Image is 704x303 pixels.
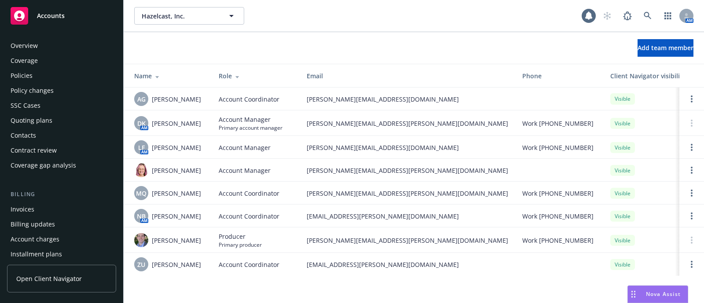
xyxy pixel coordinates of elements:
[219,166,271,175] span: Account Manager
[307,143,508,152] span: [PERSON_NAME][EMAIL_ADDRESS][DOMAIN_NAME]
[7,190,116,199] div: Billing
[152,260,201,269] span: [PERSON_NAME]
[11,143,57,157] div: Contract review
[646,290,681,298] span: Nova Assist
[522,236,594,245] span: Work [PHONE_NUMBER]
[610,188,635,199] div: Visible
[610,142,635,153] div: Visible
[7,158,116,172] a: Coverage gap analysis
[522,71,596,80] div: Phone
[7,128,116,142] a: Contacts
[307,189,508,198] span: [PERSON_NAME][EMAIL_ADDRESS][PERSON_NAME][DOMAIN_NAME]
[219,189,279,198] span: Account Coordinator
[619,7,636,25] a: Report a Bug
[219,115,282,124] span: Account Manager
[152,119,201,128] span: [PERSON_NAME]
[134,7,244,25] button: Hazelcast, Inc.
[610,118,635,129] div: Visible
[219,260,279,269] span: Account Coordinator
[11,99,40,113] div: SSC Cases
[307,71,508,80] div: Email
[137,260,145,269] span: ZU
[610,71,694,80] div: Client Navigator visibility
[219,124,282,131] span: Primary account manager
[686,259,697,270] a: Open options
[307,166,508,175] span: [PERSON_NAME][EMAIL_ADDRESS][PERSON_NAME][DOMAIN_NAME]
[142,11,218,21] span: Hazelcast, Inc.
[686,211,697,221] a: Open options
[686,142,697,153] a: Open options
[152,189,201,198] span: [PERSON_NAME]
[610,165,635,176] div: Visible
[7,232,116,246] a: Account charges
[7,69,116,83] a: Policies
[11,247,62,261] div: Installment plans
[37,12,65,19] span: Accounts
[152,236,201,245] span: [PERSON_NAME]
[11,113,52,128] div: Quoting plans
[152,212,201,221] span: [PERSON_NAME]
[137,119,146,128] span: DK
[307,95,508,104] span: [PERSON_NAME][EMAIL_ADDRESS][DOMAIN_NAME]
[134,233,148,247] img: photo
[16,274,82,283] span: Open Client Navigator
[11,232,59,246] div: Account charges
[152,166,201,175] span: [PERSON_NAME]
[219,232,262,241] span: Producer
[639,7,656,25] a: Search
[307,260,508,269] span: [EMAIL_ADDRESS][PERSON_NAME][DOMAIN_NAME]
[7,99,116,113] a: SSC Cases
[627,285,688,303] button: Nova Assist
[134,71,205,80] div: Name
[137,95,146,104] span: AG
[11,158,76,172] div: Coverage gap analysis
[219,95,279,104] span: Account Coordinator
[628,286,639,303] div: Drag to move
[638,39,693,57] button: Add team member
[7,143,116,157] a: Contract review
[11,84,54,98] div: Policy changes
[11,128,36,142] div: Contacts
[219,241,262,248] span: Primary producer
[307,212,508,221] span: [EMAIL_ADDRESS][PERSON_NAME][DOMAIN_NAME]
[152,95,201,104] span: [PERSON_NAME]
[686,94,697,104] a: Open options
[7,4,116,28] a: Accounts
[11,217,55,231] div: Billing updates
[307,119,508,128] span: [PERSON_NAME][EMAIL_ADDRESS][PERSON_NAME][DOMAIN_NAME]
[7,39,116,53] a: Overview
[136,189,147,198] span: MQ
[11,54,38,68] div: Coverage
[7,113,116,128] a: Quoting plans
[7,217,116,231] a: Billing updates
[11,39,38,53] div: Overview
[610,211,635,222] div: Visible
[134,163,148,177] img: photo
[137,212,146,221] span: NB
[659,7,677,25] a: Switch app
[7,202,116,216] a: Invoices
[11,69,33,83] div: Policies
[152,143,201,152] span: [PERSON_NAME]
[686,165,697,175] a: Open options
[522,143,594,152] span: Work [PHONE_NUMBER]
[219,71,293,80] div: Role
[610,259,635,270] div: Visible
[7,247,116,261] a: Installment plans
[307,236,508,245] span: [PERSON_NAME][EMAIL_ADDRESS][PERSON_NAME][DOMAIN_NAME]
[7,84,116,98] a: Policy changes
[598,7,616,25] a: Start snowing
[610,93,635,104] div: Visible
[522,189,594,198] span: Work [PHONE_NUMBER]
[219,143,271,152] span: Account Manager
[7,54,116,68] a: Coverage
[638,44,693,52] span: Add team member
[522,119,594,128] span: Work [PHONE_NUMBER]
[522,212,594,221] span: Work [PHONE_NUMBER]
[219,212,279,221] span: Account Coordinator
[610,235,635,246] div: Visible
[11,202,34,216] div: Invoices
[138,143,145,152] span: LF
[686,188,697,198] a: Open options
